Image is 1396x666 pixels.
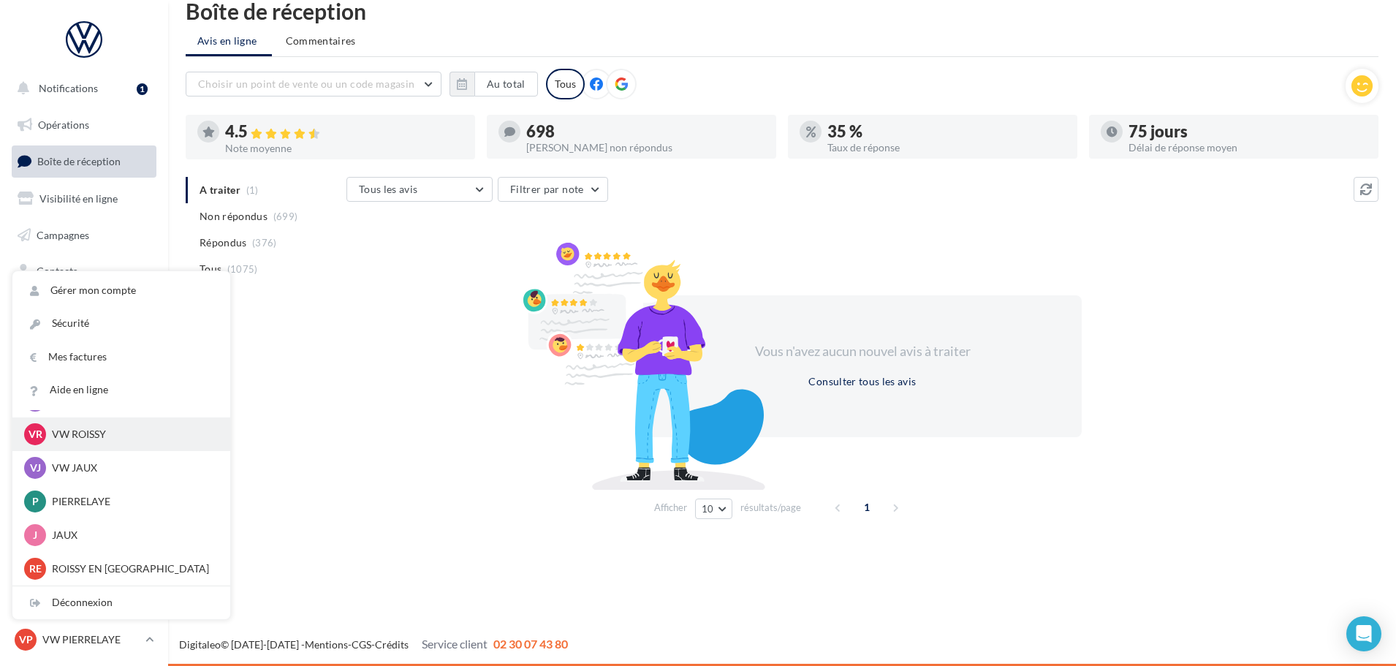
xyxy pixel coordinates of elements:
a: Digitaleo [179,638,221,651]
span: résultats/page [740,501,801,515]
span: 02 30 07 43 80 [493,637,568,651]
a: Crédits [375,638,409,651]
div: Tous [546,69,585,99]
a: Campagnes DataOnDemand [9,414,159,457]
a: PLV et print personnalisable [9,365,159,408]
span: VJ [30,461,41,475]
span: Opérations [38,118,89,131]
button: Au total [449,72,538,97]
div: Délai de réponse moyen [1128,143,1367,153]
button: Notifications 1 [9,73,153,104]
div: [PERSON_NAME] non répondus [526,143,765,153]
a: Opérations [9,110,159,140]
span: 1 [855,496,879,519]
span: Tous les avis [359,183,418,195]
span: Tous [200,262,221,276]
p: VW ROISSY [52,427,213,442]
a: Visibilité en ligne [9,183,159,214]
p: PIERRELAYE [52,494,213,509]
span: © [DATE]-[DATE] - - - [179,638,568,651]
button: 10 [695,499,732,519]
a: VP VW PIERRELAYE [12,626,156,654]
span: 10 [702,503,714,515]
span: Commentaires [286,34,356,48]
div: 698 [526,124,765,140]
span: Notifications [39,82,98,94]
a: Mes factures [12,341,230,374]
span: RE [29,561,42,576]
div: 75 jours [1128,124,1367,140]
div: Vous n'avez aucun nouvel avis à traiter [737,342,988,361]
p: VW PIERRELAYE [42,632,140,647]
span: Visibilité en ligne [39,192,118,205]
span: Afficher [654,501,687,515]
div: Open Intercom Messenger [1346,616,1381,651]
p: JAUX [52,528,213,542]
span: Répondus [200,235,247,250]
a: Médiathèque [9,292,159,323]
span: Boîte de réception [37,155,121,167]
div: 4.5 [225,124,463,140]
span: P [32,494,39,509]
p: ROISSY EN [GEOGRAPHIC_DATA] [52,561,213,576]
button: Consulter tous les avis [803,373,922,390]
a: CGS [352,638,371,651]
button: Filtrer par note [498,177,608,202]
span: (1075) [227,263,258,275]
button: Choisir un point de vente ou un code magasin [186,72,441,97]
button: Au total [474,72,538,97]
span: VP [19,632,33,647]
a: Aide en ligne [12,374,230,406]
div: Déconnexion [12,586,230,619]
a: Sécurité [12,307,230,340]
span: Service client [422,637,488,651]
span: (376) [252,237,277,249]
a: Campagnes [9,220,159,251]
a: Calendrier [9,329,159,360]
span: Non répondus [200,209,268,224]
div: 1 [137,83,148,95]
a: Contacts [9,256,159,287]
span: Contacts [37,265,77,277]
div: Taux de réponse [827,143,1066,153]
span: Choisir un point de vente ou un code magasin [198,77,414,90]
a: Gérer mon compte [12,274,230,307]
span: Campagnes [37,228,89,241]
div: Note moyenne [225,143,463,154]
a: Boîte de réception [9,145,159,177]
div: 35 % [827,124,1066,140]
span: (699) [273,211,298,222]
button: Tous les avis [346,177,493,202]
a: Mentions [305,638,348,651]
p: VW JAUX [52,461,213,475]
span: J [33,528,37,542]
span: VR [29,427,42,442]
